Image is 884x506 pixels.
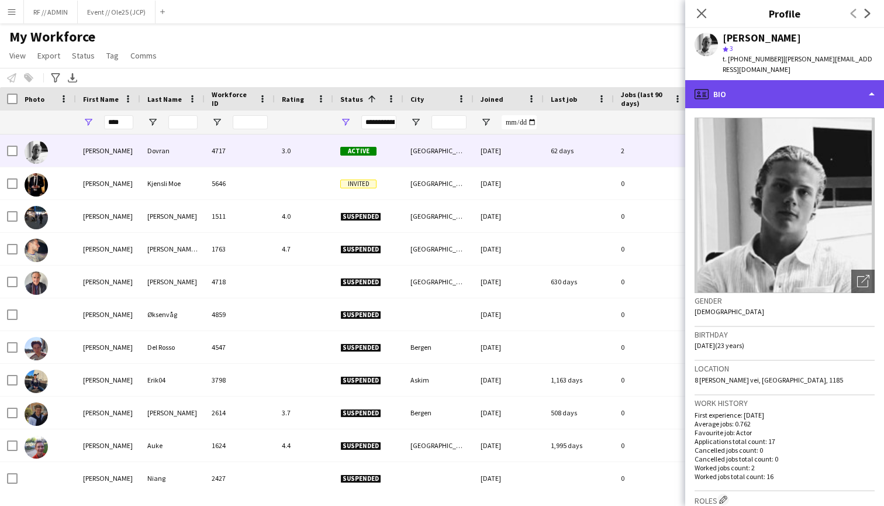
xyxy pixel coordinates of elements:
[140,462,205,494] div: Niang
[49,71,63,85] app-action-btn: Advanced filters
[551,95,577,104] span: Last job
[76,429,140,462] div: [PERSON_NAME]
[410,95,424,104] span: City
[140,135,205,167] div: Dovran
[685,80,884,108] div: Bio
[474,397,544,429] div: [DATE]
[723,54,783,63] span: t. [PHONE_NUMBER]
[76,233,140,265] div: [PERSON_NAME]
[474,266,544,298] div: [DATE]
[24,1,78,23] button: RF // ADMIN
[685,6,884,21] h3: Profile
[695,446,875,455] p: Cancelled jobs count: 0
[544,397,614,429] div: 508 days
[104,115,133,129] input: First Name Filter Input
[76,167,140,199] div: [PERSON_NAME]
[275,233,333,265] div: 4.7
[403,397,474,429] div: Bergen
[140,429,205,462] div: Auke
[695,118,875,293] img: Crew avatar or photo
[340,376,381,385] span: Suspended
[621,90,669,108] span: Jobs (last 90 days)
[76,298,140,331] div: [PERSON_NAME]
[33,48,65,63] a: Export
[83,95,119,104] span: First Name
[614,364,690,396] div: 0
[25,370,48,393] img: Erik Erik04
[205,397,275,429] div: 2614
[102,48,123,63] a: Tag
[474,331,544,363] div: [DATE]
[695,419,875,428] p: Average jobs: 0.762
[723,54,872,74] span: | [PERSON_NAME][EMAIL_ADDRESS][DOMAIN_NAME]
[205,266,275,298] div: 4718
[106,50,119,61] span: Tag
[544,364,614,396] div: 1,163 days
[205,429,275,462] div: 1624
[474,429,544,462] div: [DATE]
[275,135,333,167] div: 3.0
[403,364,474,396] div: Askim
[275,397,333,429] div: 3.7
[403,429,474,462] div: [GEOGRAPHIC_DATA]
[614,167,690,199] div: 0
[25,337,48,360] img: Erik Del Rosso
[72,50,95,61] span: Status
[140,397,205,429] div: [PERSON_NAME]
[275,429,333,462] div: 4.4
[695,329,875,340] h3: Birthday
[78,1,156,23] button: Event // Ole25 (JCP)
[205,135,275,167] div: 4717
[25,402,48,426] img: Erik Hilleren
[340,95,363,104] span: Status
[140,266,205,298] div: [PERSON_NAME]
[205,298,275,331] div: 4859
[147,117,158,128] button: Open Filter Menu
[25,140,48,164] img: Erik Dovran
[614,200,690,232] div: 0
[403,200,474,232] div: [GEOGRAPHIC_DATA]
[730,44,733,53] span: 3
[695,307,764,316] span: [DEMOGRAPHIC_DATA]
[67,48,99,63] a: Status
[140,167,205,199] div: Kjensli Moe
[25,206,48,229] img: Erik Aske Kolstad
[474,298,544,331] div: [DATE]
[695,494,875,506] h3: Roles
[614,397,690,429] div: 0
[76,364,140,396] div: [PERSON_NAME]
[130,50,157,61] span: Comms
[614,233,690,265] div: 0
[474,200,544,232] div: [DATE]
[25,173,48,197] img: Erik Kjensli Moe
[723,33,801,43] div: [PERSON_NAME]
[140,331,205,363] div: Del Rosso
[168,115,198,129] input: Last Name Filter Input
[695,398,875,408] h3: Work history
[695,295,875,306] h3: Gender
[695,376,843,384] span: 8 [PERSON_NAME] vei, [GEOGRAPHIC_DATA], 1185
[614,135,690,167] div: 2
[76,266,140,298] div: [PERSON_NAME]
[695,411,875,419] p: First experience: [DATE]
[403,167,474,199] div: [GEOGRAPHIC_DATA]
[481,95,503,104] span: Joined
[695,463,875,472] p: Worked jobs count: 2
[695,455,875,463] p: Cancelled jobs total count: 0
[205,331,275,363] div: 4547
[340,278,381,287] span: Suspended
[474,233,544,265] div: [DATE]
[212,90,254,108] span: Workforce ID
[340,245,381,254] span: Suspended
[431,115,467,129] input: City Filter Input
[340,442,381,450] span: Suspended
[76,397,140,429] div: [PERSON_NAME]
[275,200,333,232] div: 4.0
[9,50,26,61] span: View
[614,298,690,331] div: 0
[76,200,140,232] div: [PERSON_NAME]
[403,135,474,167] div: [GEOGRAPHIC_DATA]
[76,462,140,494] div: [PERSON_NAME]
[25,435,48,459] img: Erik Johannes Auke
[140,233,205,265] div: [PERSON_NAME] [PERSON_NAME]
